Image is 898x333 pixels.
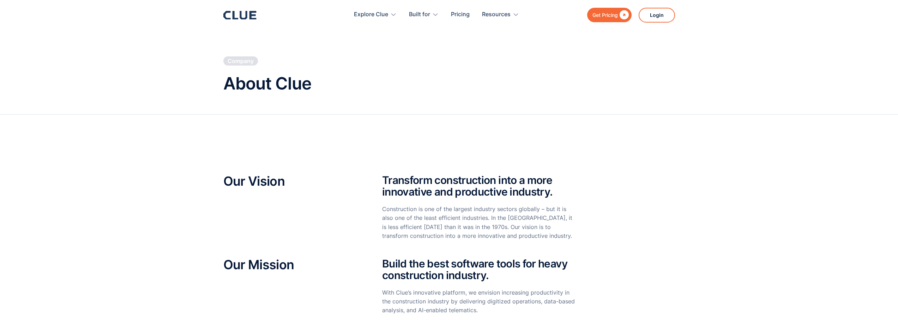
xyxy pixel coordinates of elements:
h2: Transform construction into a more innovative and productive industry. [382,174,576,198]
div:  [618,11,629,19]
h1: About Clue [223,74,311,93]
div: Built for [409,4,439,26]
div: Get Pricing [592,11,618,19]
h2: Build the best software tools for heavy construction industry. [382,258,576,281]
div: Resources [482,4,519,26]
p: With Clue’s innovative platform, we envision increasing productivity in the construction industry... [382,288,576,315]
a: Login [639,8,675,23]
div: Resources [482,4,511,26]
a: Pricing [451,4,470,26]
div: Explore Clue [354,4,397,26]
a: Get Pricing [587,8,632,22]
p: Construction is one of the largest industry sectors globally – but it is also one of the least ef... [382,205,576,240]
div: Explore Clue [354,4,388,26]
div: Built for [409,4,430,26]
h2: Our Vision [223,174,361,189]
div: Company [228,57,254,65]
h2: Our Mission [223,258,361,272]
